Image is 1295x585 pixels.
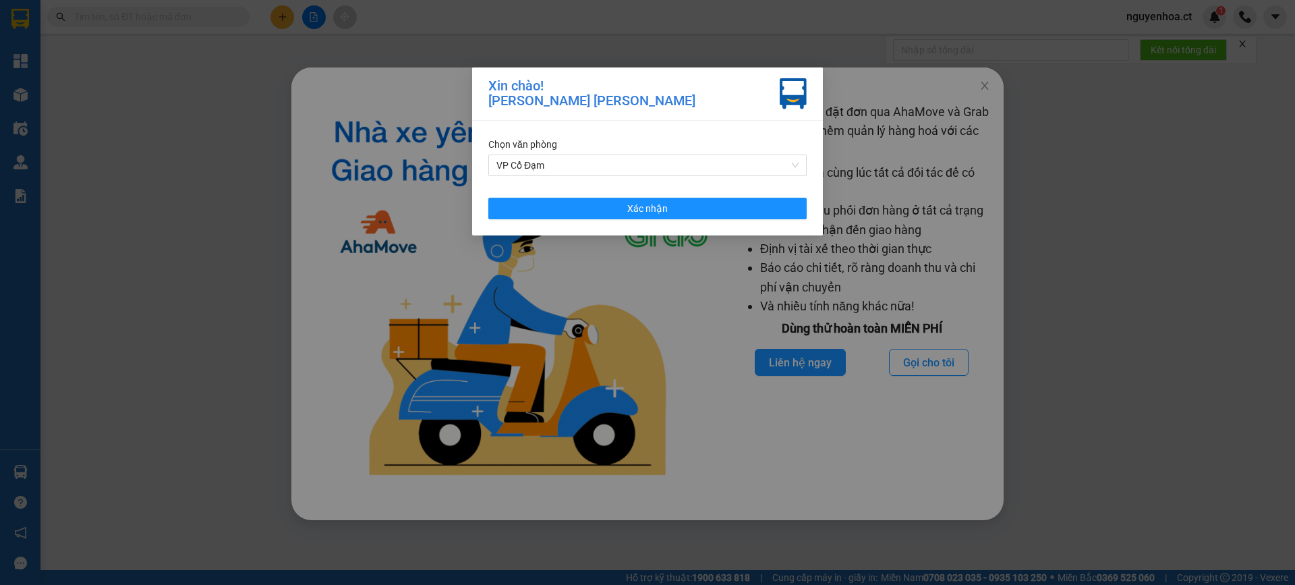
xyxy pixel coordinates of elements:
img: vxr-icon [780,78,807,109]
span: Xác nhận [627,201,668,216]
span: VP Cổ Đạm [496,155,799,175]
button: Xác nhận [488,198,807,219]
div: Xin chào! [PERSON_NAME] [PERSON_NAME] [488,78,695,109]
div: Chọn văn phòng [488,137,807,152]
